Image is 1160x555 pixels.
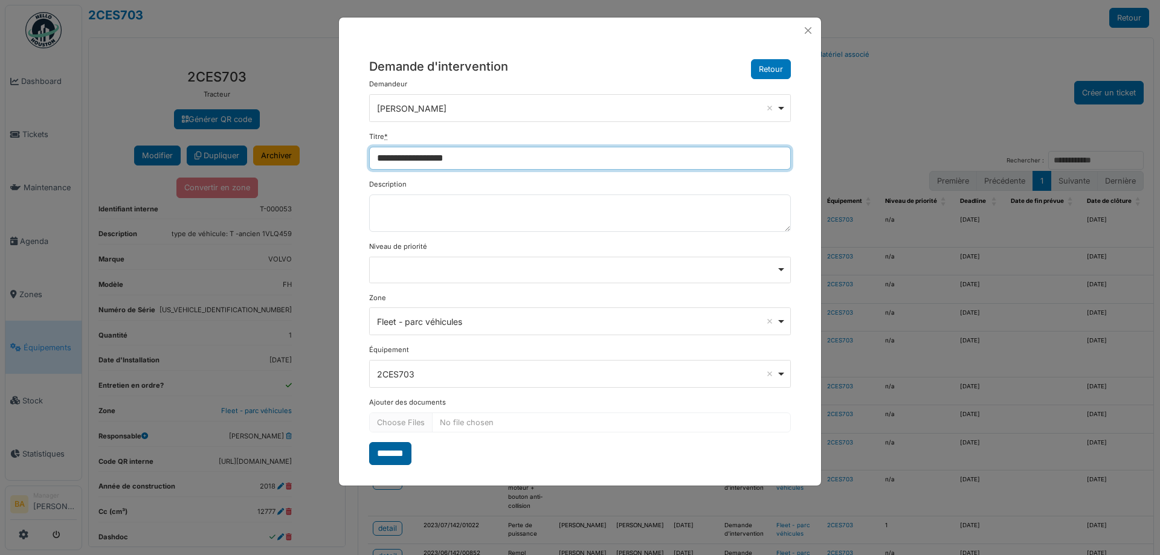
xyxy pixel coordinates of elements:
[369,59,508,74] h5: Demande d'intervention
[369,293,386,303] label: Zone
[369,242,427,252] label: Niveau de priorité
[800,22,816,39] button: Close
[764,102,776,114] button: Remove item: '2068'
[764,368,776,380] button: Remove item: '130753'
[384,132,388,141] abbr: Requis
[369,345,409,355] label: Équipement
[369,79,407,89] label: Demandeur
[764,315,776,327] button: Remove item: '5164'
[751,59,791,79] button: Retour
[377,315,776,328] div: Fleet - parc véhicules
[369,397,446,408] label: Ajouter des documents
[377,102,776,115] div: [PERSON_NAME]
[369,132,388,142] label: Titre
[377,368,776,380] div: 2CES703
[369,179,407,190] label: Description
